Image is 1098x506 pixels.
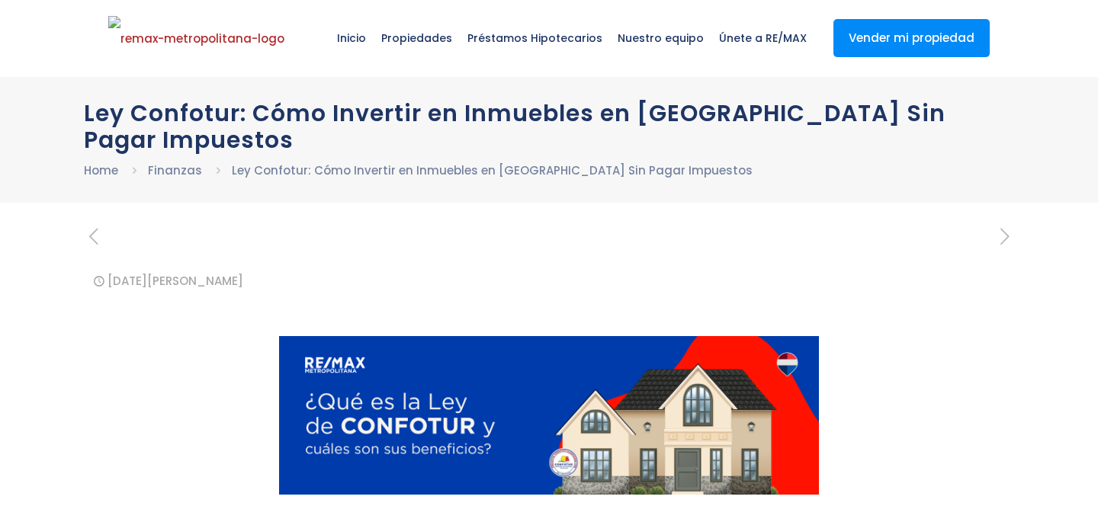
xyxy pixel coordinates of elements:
[84,223,103,250] i: previous post
[84,226,103,248] a: previous post
[460,15,610,61] span: Préstamos Hipotecarios
[610,15,711,61] span: Nuestro equipo
[711,15,814,61] span: Únete a RE/MAX
[374,15,460,61] span: Propiedades
[833,19,990,57] a: Vender mi propiedad
[279,336,820,495] img: Gráfico de una propiedad en venta exenta de impuestos por ley confotur
[148,162,202,178] a: Finanzas
[995,223,1014,250] i: next post
[84,100,1014,153] h1: Ley Confotur: Cómo Invertir en Inmuebles en [GEOGRAPHIC_DATA] Sin Pagar Impuestos
[329,15,374,61] span: Inicio
[108,273,243,289] time: [DATE][PERSON_NAME]
[84,162,118,178] a: Home
[232,162,753,178] a: Ley Confotur: Cómo Invertir en Inmuebles en [GEOGRAPHIC_DATA] Sin Pagar Impuestos
[108,16,284,62] img: remax-metropolitana-logo
[995,226,1014,248] a: next post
